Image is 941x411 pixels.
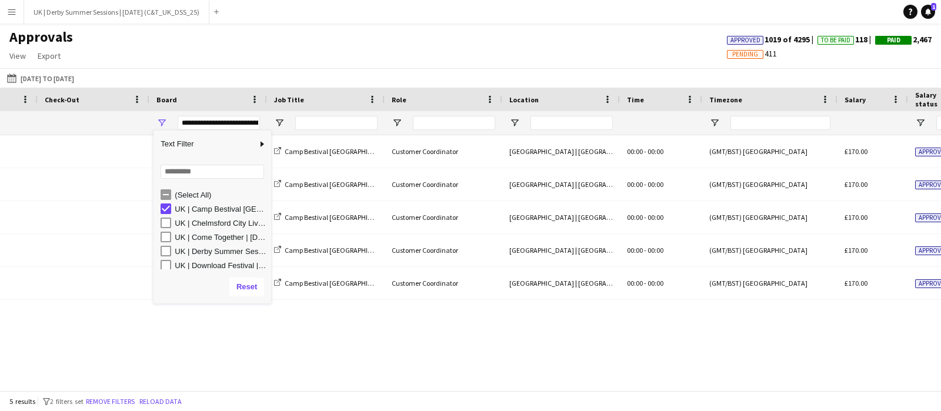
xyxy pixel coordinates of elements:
a: Camp Bestival [GEOGRAPHIC_DATA] [274,147,394,156]
span: Pending [732,51,758,58]
span: Paid [887,36,900,44]
input: Timezone Filter Input [730,116,830,130]
span: 1019 of 4295 [727,34,817,45]
div: Customer Coordinator [385,267,502,299]
button: Remove filters [84,395,137,408]
span: Camp Bestival [GEOGRAPHIC_DATA] [285,246,394,255]
span: Approved [730,36,760,44]
div: [GEOGRAPHIC_DATA] | [GEOGRAPHIC_DATA], [GEOGRAPHIC_DATA] [502,168,620,201]
span: Board [156,95,177,104]
span: Camp Bestival [GEOGRAPHIC_DATA] [285,213,394,222]
span: £170.00 [845,213,867,222]
span: - [644,246,646,255]
span: 00:00 [648,279,663,288]
input: Job Title Filter Input [295,116,378,130]
span: £170.00 [845,147,867,156]
div: (GMT/BST) [GEOGRAPHIC_DATA] [702,234,837,266]
span: To Be Paid [821,36,850,44]
button: Open Filter Menu [509,118,520,128]
div: UK | Chelmsford City Live | [DATE] (C&T_UK_CCL_25) [175,219,268,228]
button: UK | Derby Summer Sessions | [DATE] (C&T_UK_DSS_25) [24,1,209,24]
div: (GMT/BST) [GEOGRAPHIC_DATA] [702,201,837,233]
span: Salary [845,95,866,104]
span: 2 filters set [50,397,84,406]
span: £170.00 [845,279,867,288]
span: Time [627,95,644,104]
div: (GMT/BST) [GEOGRAPHIC_DATA] [702,135,837,168]
a: Export [33,48,65,64]
span: - [644,180,646,189]
div: [GEOGRAPHIC_DATA] | [GEOGRAPHIC_DATA], [GEOGRAPHIC_DATA] [502,135,620,168]
span: View [9,51,26,61]
span: 00:00 [648,213,663,222]
span: 118 [817,34,875,45]
div: (GMT/BST) [GEOGRAPHIC_DATA] [702,267,837,299]
div: [GEOGRAPHIC_DATA] | [GEOGRAPHIC_DATA], [GEOGRAPHIC_DATA] [502,201,620,233]
button: Reload data [137,395,184,408]
button: [DATE] to [DATE] [5,71,76,85]
span: Location [509,95,539,104]
span: 00:00 [627,147,643,156]
button: Open Filter Menu [915,118,926,128]
button: Open Filter Menu [156,118,167,128]
span: 1 [931,3,936,11]
div: (Select All) [175,191,268,199]
a: Camp Bestival [GEOGRAPHIC_DATA] [274,180,394,189]
span: 411 [727,48,777,59]
div: UK | Derby Summer Sessions | [DATE] (C&T_UK_DSS_25) [175,247,268,256]
span: Camp Bestival [GEOGRAPHIC_DATA] [285,180,394,189]
button: Open Filter Menu [274,118,285,128]
span: Check-Out [45,95,79,104]
div: Customer Coordinator [385,135,502,168]
span: £170.00 [845,180,867,189]
span: 00:00 [627,279,643,288]
div: [GEOGRAPHIC_DATA] | [GEOGRAPHIC_DATA], [GEOGRAPHIC_DATA] [502,234,620,266]
a: Camp Bestival [GEOGRAPHIC_DATA] [274,279,394,288]
span: - [644,213,646,222]
div: Column Filter [154,131,271,303]
a: View [5,48,31,64]
a: Camp Bestival [GEOGRAPHIC_DATA] [274,213,394,222]
div: UK | Come Together | [DATE] (TEG_UK_CTG_25) [175,233,268,242]
span: - [644,279,646,288]
span: 00:00 [627,246,643,255]
span: Job Title [274,95,304,104]
span: Role [392,95,406,104]
input: Search filter values [161,165,264,179]
input: Role Filter Input [413,116,495,130]
span: Export [38,51,61,61]
div: Customer Coordinator [385,234,502,266]
a: 1 [921,5,935,19]
span: Camp Bestival [GEOGRAPHIC_DATA] [285,147,394,156]
div: Filter List [154,188,271,272]
span: Camp Bestival [GEOGRAPHIC_DATA] [285,279,394,288]
span: Timezone [709,95,742,104]
span: 00:00 [648,246,663,255]
span: 00:00 [648,180,663,189]
button: Open Filter Menu [392,118,402,128]
span: - [644,147,646,156]
div: Customer Coordinator [385,168,502,201]
button: Open Filter Menu [709,118,720,128]
span: £170.00 [845,246,867,255]
div: [GEOGRAPHIC_DATA] | [GEOGRAPHIC_DATA], [GEOGRAPHIC_DATA] [502,267,620,299]
button: Reset [229,278,264,296]
span: 00:00 [627,180,643,189]
div: (GMT/BST) [GEOGRAPHIC_DATA] [702,168,837,201]
input: Location Filter Input [530,116,613,130]
div: UK | Download Festival | [DATE] (LN_UK_DLF_25) [175,261,268,270]
a: Camp Bestival [GEOGRAPHIC_DATA] [274,246,394,255]
span: 2,467 [875,34,932,45]
div: UK | Camp Bestival [GEOGRAPHIC_DATA] | [DATE] (SFG/ APL_UK_CBS_25) [175,205,268,213]
span: 00:00 [648,147,663,156]
div: Customer Coordinator [385,201,502,233]
span: Text Filter [154,134,257,154]
span: 00:00 [627,213,643,222]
